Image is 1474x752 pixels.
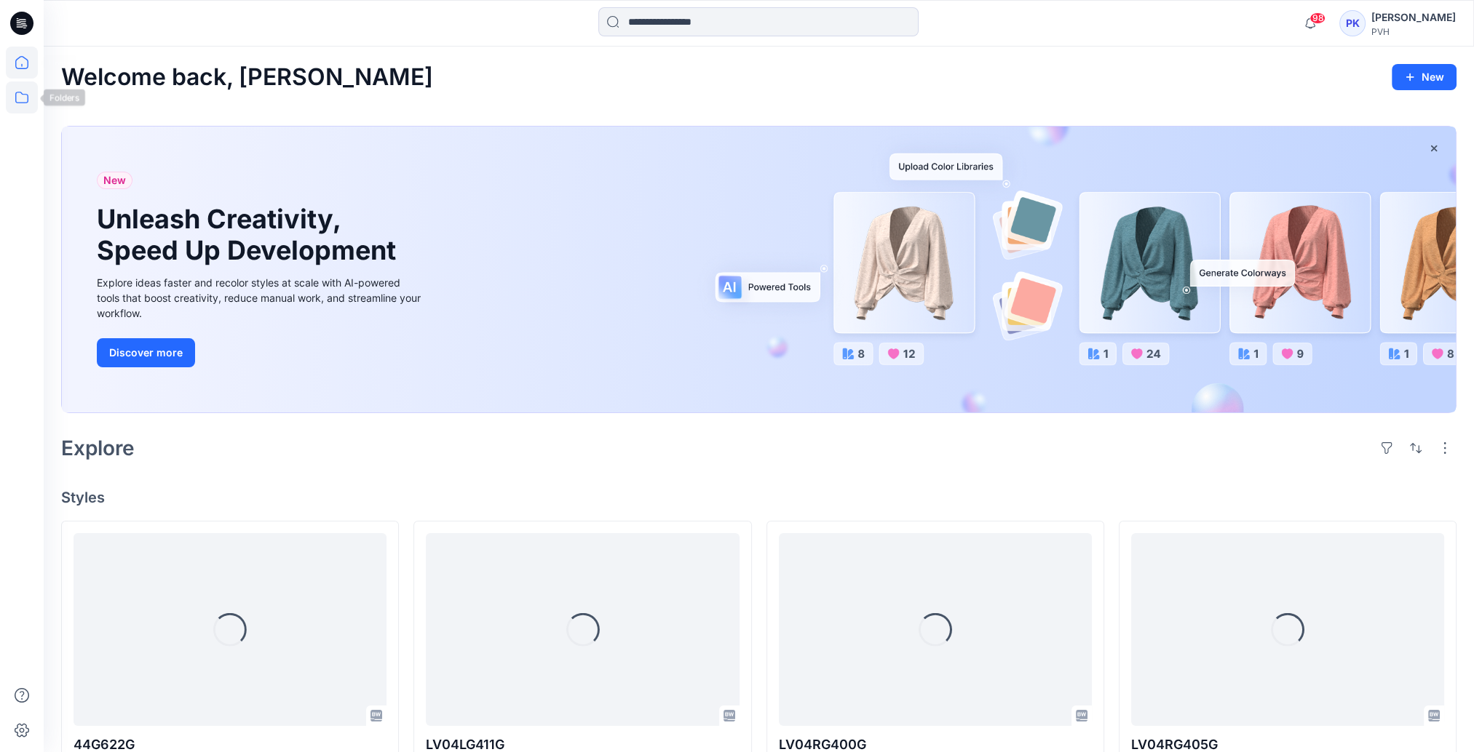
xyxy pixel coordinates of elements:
[103,172,126,189] span: New
[97,338,424,367] a: Discover more
[97,275,424,321] div: Explore ideas faster and recolor styles at scale with AI-powered tools that boost creativity, red...
[61,64,433,91] h2: Welcome back, [PERSON_NAME]
[1339,10,1366,36] div: PK
[97,204,403,266] h1: Unleash Creativity, Speed Up Development
[1392,64,1457,90] button: New
[61,489,1457,506] h4: Styles
[1309,12,1326,24] span: 98
[1371,9,1456,26] div: [PERSON_NAME]
[97,338,195,367] button: Discover more
[61,436,135,460] h2: Explore
[1371,26,1456,37] div: PVH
